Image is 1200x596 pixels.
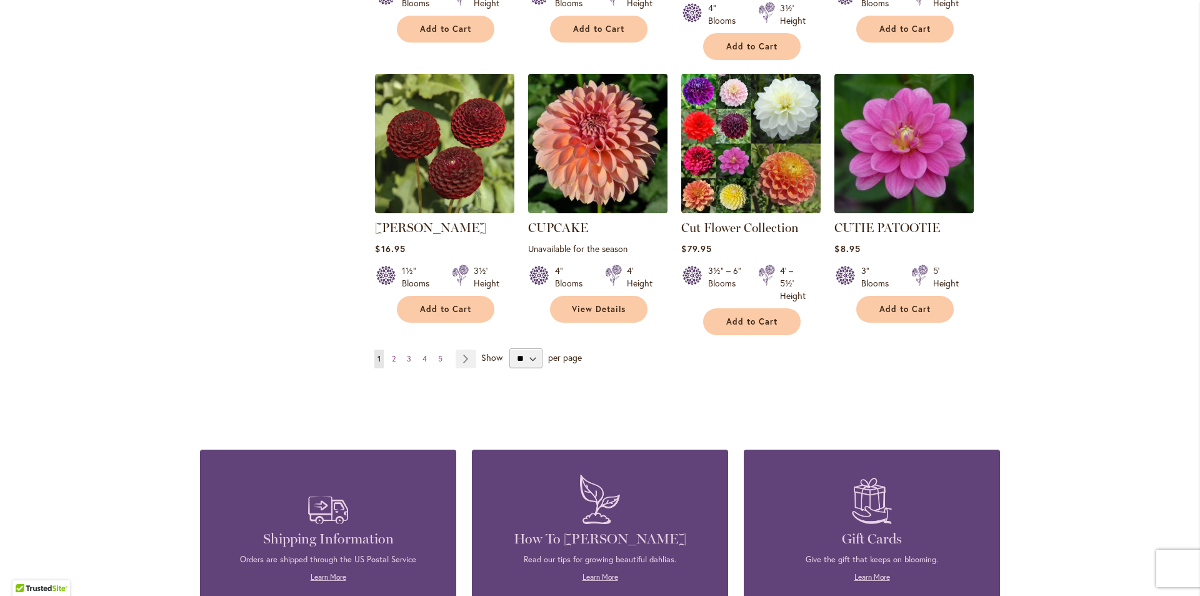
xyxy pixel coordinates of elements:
p: Give the gift that keeps on blooming. [762,554,981,565]
a: View Details [550,296,647,323]
img: CROSSFIELD EBONY [375,74,514,213]
div: 3½' Height [780,2,806,27]
span: Show [481,351,502,363]
iframe: Launch Accessibility Center [9,552,44,587]
a: 4 [419,350,430,368]
a: CUT FLOWER COLLECTION [681,204,821,216]
a: Learn More [582,572,618,582]
span: $16.95 [375,243,405,255]
span: Add to Cart [420,24,471,34]
span: 3 [407,354,411,363]
button: Add to Cart [856,296,954,323]
span: $79.95 [681,243,711,255]
img: CUPCAKE [528,74,667,213]
a: 2 [389,350,399,368]
a: CROSSFIELD EBONY [375,204,514,216]
p: Orders are shipped through the US Postal Service [219,554,437,565]
a: [PERSON_NAME] [375,220,486,235]
span: Add to Cart [420,304,471,315]
h4: How To [PERSON_NAME] [491,530,709,548]
span: 1 [377,354,381,363]
div: 3½' Height [474,265,499,290]
div: 4" Blooms [708,2,743,27]
p: Unavailable for the season [528,243,667,255]
p: Read our tips for growing beautiful dahlias. [491,554,709,565]
a: CUPCAKE [528,204,667,216]
img: CUTIE PATOOTIE [834,74,974,213]
div: 4' – 5½' Height [780,265,806,302]
button: Add to Cart [397,296,494,323]
a: CUTIE PATOOTIE [834,220,940,235]
h4: Shipping Information [219,530,437,548]
span: $8.95 [834,243,860,255]
a: 5 [435,350,446,368]
div: 3" Blooms [861,265,896,290]
span: 5 [438,354,442,363]
a: Cut Flower Collection [681,220,799,235]
a: CUTIE PATOOTIE [834,204,974,216]
div: 4" Blooms [555,265,590,290]
a: CUPCAKE [528,220,588,235]
span: 4 [422,354,427,363]
a: 3 [404,350,414,368]
div: 4' Height [627,265,652,290]
button: Add to Cart [856,16,954,43]
span: 2 [392,354,396,363]
span: Add to Cart [879,304,931,315]
div: 3½" – 6" Blooms [708,265,743,302]
button: Add to Cart [397,16,494,43]
span: View Details [572,304,626,315]
div: 5' Height [933,265,959,290]
span: Add to Cart [879,24,931,34]
a: Learn More [854,572,890,582]
span: Add to Cart [726,316,777,327]
div: 1½" Blooms [402,265,437,290]
img: CUT FLOWER COLLECTION [681,74,821,213]
h4: Gift Cards [762,530,981,548]
a: Learn More [311,572,346,582]
span: Add to Cart [726,41,777,52]
span: per page [548,351,582,363]
button: Add to Cart [703,33,801,60]
button: Add to Cart [550,16,647,43]
span: Add to Cart [573,24,624,34]
button: Add to Cart [703,308,801,335]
